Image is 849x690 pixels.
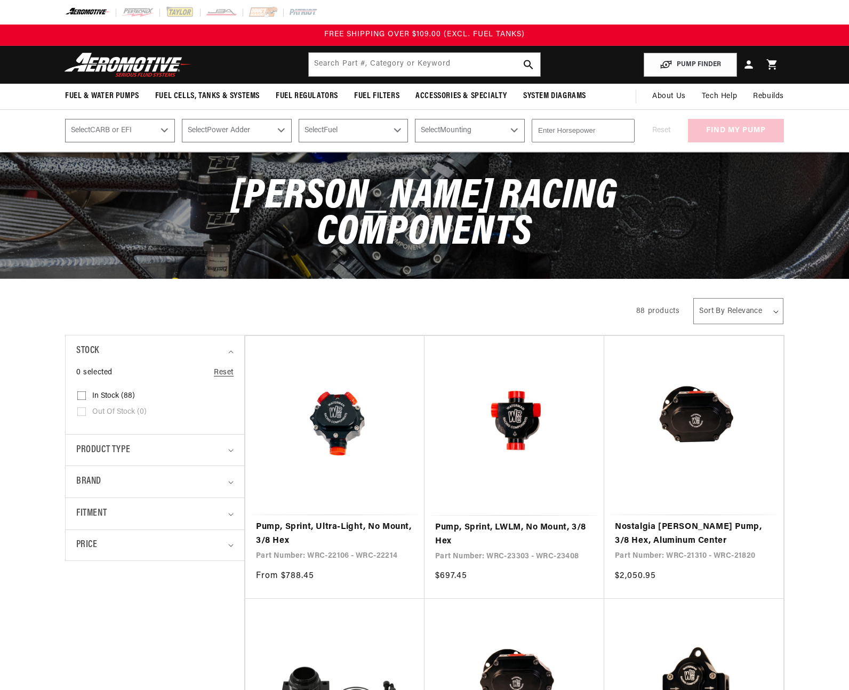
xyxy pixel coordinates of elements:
input: Search by Part Number, Category or Keyword [309,53,540,76]
input: Enter Horsepower [532,119,635,142]
summary: Stock (0 selected) [76,335,234,367]
span: Out of stock (0) [92,407,147,417]
summary: Fuel Regulators [268,84,346,109]
span: Price [76,538,97,552]
img: Aeromotive [61,52,195,77]
span: Tech Help [702,91,737,102]
select: Fuel [299,119,409,142]
summary: Rebuilds [745,84,792,109]
span: Stock [76,343,99,359]
span: Fitment [76,506,107,521]
a: Nostalgia [PERSON_NAME] Pump, 3/8 Hex, Aluminum Center [615,520,773,548]
span: Fuel Cells, Tanks & Systems [155,91,260,102]
span: [PERSON_NAME] Racing Components [231,176,617,254]
select: Power Adder [182,119,292,142]
select: CARB or EFI [65,119,175,142]
span: In stock (88) [92,391,135,401]
summary: Fitment (0 selected) [76,498,234,529]
summary: Fuel & Water Pumps [57,84,147,109]
span: Rebuilds [753,91,784,102]
summary: Product type (0 selected) [76,435,234,466]
span: Product type [76,443,130,458]
span: FREE SHIPPING OVER $109.00 (EXCL. FUEL TANKS) [324,30,525,38]
summary: Tech Help [694,84,745,109]
a: About Us [644,84,694,109]
summary: Accessories & Specialty [407,84,515,109]
summary: Brand (0 selected) [76,466,234,498]
button: PUMP FINDER [644,53,737,77]
span: Accessories & Specialty [415,91,507,102]
span: Fuel & Water Pumps [65,91,139,102]
span: Brand [76,474,101,490]
summary: System Diagrams [515,84,594,109]
select: Mounting [415,119,525,142]
summary: Fuel Cells, Tanks & Systems [147,84,268,109]
span: 88 products [636,307,680,315]
summary: Fuel Filters [346,84,407,109]
span: About Us [652,92,686,100]
span: Fuel Regulators [276,91,338,102]
a: Pump, Sprint, Ultra-Light, No Mount, 3/8 Hex [256,520,414,548]
span: System Diagrams [523,91,586,102]
span: 0 selected [76,367,113,379]
span: Fuel Filters [354,91,399,102]
a: Pump, Sprint, LWLM, No Mount, 3/8 Hex [435,521,594,548]
button: search button [517,53,540,76]
summary: Price [76,530,234,560]
a: Reset [214,367,234,379]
